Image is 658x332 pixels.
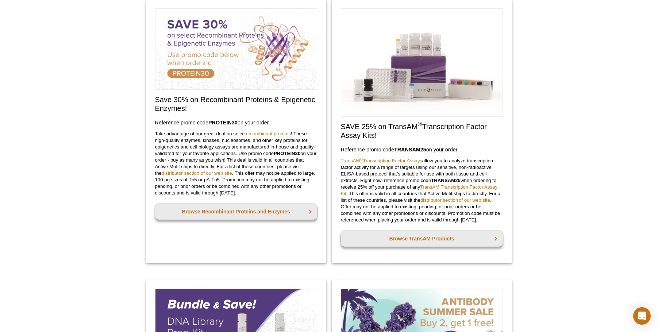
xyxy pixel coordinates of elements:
a: distributor section of our web site [420,197,490,203]
img: Save on TransAM [341,8,503,117]
p: allow you to analyze transcription factor activity for a range of targets using our sensitive, no... [341,158,503,223]
a: Browse Recombinant Proteins and Enzymes [155,204,317,220]
sup: ® [417,121,422,128]
sup: ® [360,157,363,161]
h3: Reference promo code on your order. [341,145,503,154]
h2: Save 30% on Recombinant Proteins & Epigenetic Enzymes! [155,95,317,113]
h2: SAVE 25% on TransAM Transcription Factor Assay Kits! [341,122,503,140]
div: Open Intercom Messenger [633,307,651,325]
a: TransAM®Transcription Factor Assays [341,158,422,163]
a: distributor section of our web site [162,170,232,176]
a: Browse TransAM Products [341,231,503,247]
strong: PROTEIN30 [208,120,238,126]
strong: TRANSAM25 [431,178,461,183]
img: Save on Recombinant Proteins and Enzymes [155,8,317,90]
strong: TRANSAM25 [394,147,426,153]
a: recombinant proteins [246,131,291,136]
strong: PROTEIN30 [274,151,300,156]
h3: Reference promo code on your order. [155,118,317,127]
p: Take advantage of our great deal on select ! These high-quality enzymes, kinases, nucleosomes, an... [155,131,317,196]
